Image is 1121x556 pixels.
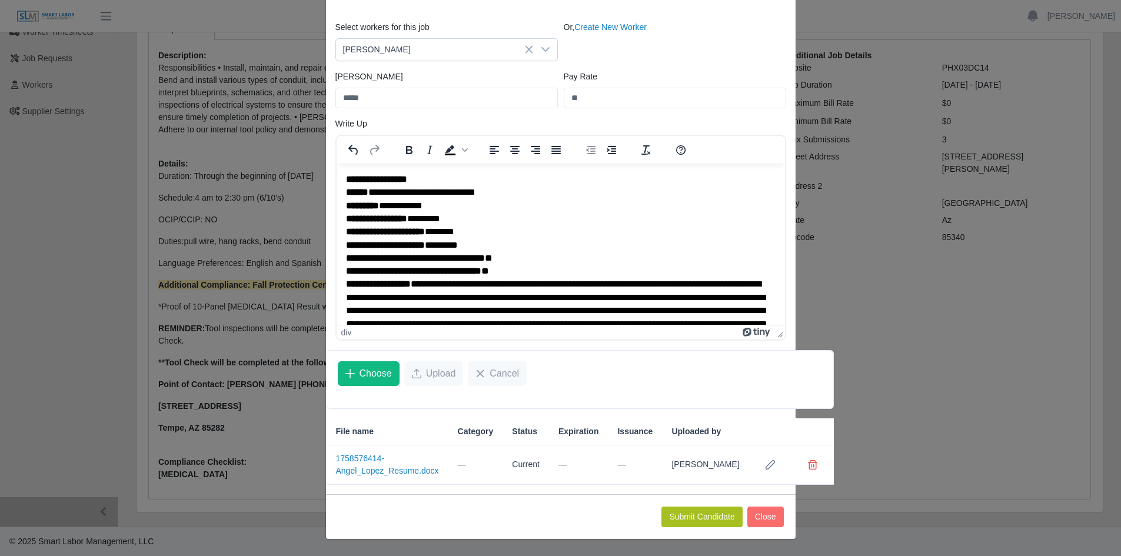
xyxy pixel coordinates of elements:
[773,325,785,339] div: Press the Up and Down arrow keys to resize the editor.
[558,425,598,438] span: Expiration
[505,142,525,158] button: Align center
[484,142,504,158] button: Align left
[341,328,352,337] div: div
[601,142,621,158] button: Increase indent
[336,39,534,61] span: Angel Lopez
[564,71,598,83] label: Pay Rate
[549,445,608,485] td: —
[448,445,503,485] td: —
[420,142,440,158] button: Italic
[364,142,384,158] button: Redo
[671,425,721,438] span: Uploaded by
[747,507,784,527] button: Close
[636,142,656,158] button: Clear formatting
[801,453,824,477] button: Delete file
[336,425,374,438] span: File name
[9,9,439,338] body: Rich Text Area. Press ALT-0 for help.
[503,445,549,485] td: Current
[490,367,519,381] span: Cancel
[458,425,494,438] span: Category
[335,21,430,34] label: Select workers for this job
[581,142,601,158] button: Decrease indent
[608,445,662,485] td: —
[399,142,419,158] button: Bold
[661,507,742,527] button: Submit Candidate
[335,71,403,83] label: [PERSON_NAME]
[338,361,400,386] button: Choose
[546,142,566,158] button: Justify
[404,361,464,386] button: Upload
[336,454,439,475] a: 1758576414-Angel_Lopez_Resume.docx
[440,142,470,158] div: Background color Black
[525,142,545,158] button: Align right
[662,445,749,485] td: [PERSON_NAME]
[759,453,782,477] button: Row Edit
[426,367,456,381] span: Upload
[335,118,367,130] label: Write Up
[337,164,785,325] iframe: Rich Text Area
[671,142,691,158] button: Help
[344,142,364,158] button: Undo
[360,367,392,381] span: Choose
[574,22,647,32] a: Create New Worker
[561,21,789,61] div: Or,
[617,425,653,438] span: Issuance
[743,328,772,337] a: Powered by Tiny
[512,425,537,438] span: Status
[468,361,527,386] button: Cancel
